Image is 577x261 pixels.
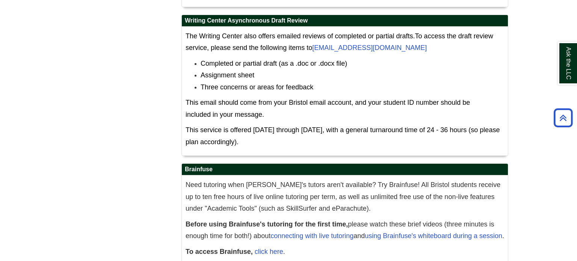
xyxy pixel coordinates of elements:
strong: To access Brainfuse, [186,248,253,255]
span: please watch these brief videos (three minutes is enough time for both!) about and . [186,220,504,240]
h2: Brainfuse [182,164,508,175]
a: [EMAIL_ADDRESS][DOMAIN_NAME] [312,44,427,51]
span: To access the draft review service, please send the following items to [186,32,493,52]
span: This service is offered [DATE] through [DATE], with a general turnaround time of 24 - 36 hours (s... [186,126,500,146]
a: using Brainfuse's whiteboard during a session [365,232,502,240]
span: Three concerns or areas for feedback [201,83,313,91]
a: Back to Top [551,113,575,123]
strong: Before using Brainfuse's tutoring for the first time, [186,220,348,228]
span: Completed or partial draft (as a .doc or .docx file) [201,60,347,67]
span: This email should come from your Bristol email account, and your student ID number should be incl... [186,99,470,118]
span: . [186,248,285,255]
a: connecting with live tutoring [270,232,353,240]
span: Need tutoring when [PERSON_NAME]'s tutors aren't available? Try Brainfuse! All Bristol students r... [186,181,500,212]
span: Assignment sheet [201,71,254,79]
a: click here [255,248,283,255]
h2: Writing Center Asynchronous Draft Review [182,15,508,27]
span: The Writing Center also offers emailed reviews of completed or partial drafts. [186,32,415,40]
